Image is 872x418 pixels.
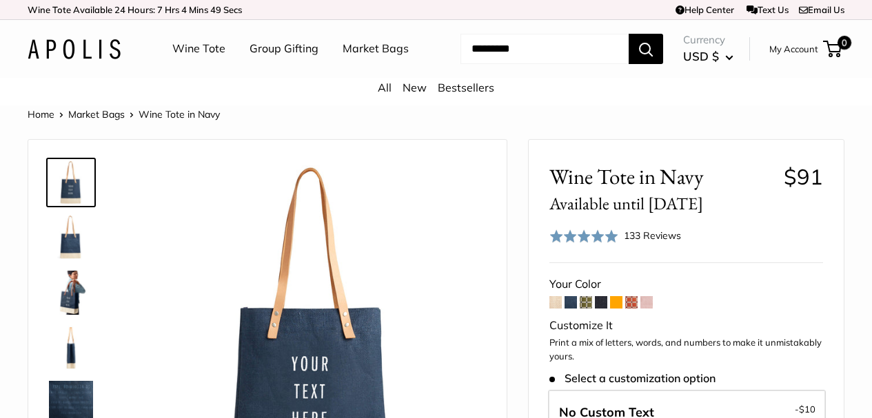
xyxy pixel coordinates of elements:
div: Your Color [549,274,823,295]
a: description_Seal of authenticity printed on the backside of every bag. [46,213,96,262]
a: Wine Tote in Navy [46,268,96,317]
span: 133 Reviews [624,229,681,242]
span: Hrs [165,4,179,15]
span: $91 [784,163,823,190]
span: Secs [223,4,242,15]
a: Email Us [799,4,844,15]
span: $10 [799,404,815,415]
span: Mins [189,4,208,15]
div: Customize It [549,315,823,336]
span: Wine Tote in Navy [549,164,773,215]
a: Wine Tote in Navy [46,158,96,207]
button: Search [629,34,663,64]
span: USD $ [683,49,719,63]
img: Wine Tote in Navy [49,271,93,315]
a: Market Bags [343,39,409,59]
p: Print a mix of letters, words, and numbers to make it unmistakably yours. [549,336,823,363]
button: USD $ [683,45,733,67]
span: Select a customization option [549,372,716,385]
a: Market Bags [68,108,125,121]
span: 49 [210,4,221,15]
a: Text Us [747,4,789,15]
a: 0 [824,41,842,57]
span: 7 [157,4,163,15]
nav: Breadcrumb [28,105,220,123]
a: Home [28,108,54,121]
a: description_Side view of this limited edition tote [46,323,96,373]
img: Apolis [28,39,121,59]
a: Bestsellers [438,81,494,94]
span: 4 [181,4,187,15]
img: Wine Tote in Navy [49,160,93,205]
a: New [403,81,427,94]
a: All [378,81,392,94]
small: Available until [DATE] [549,192,703,214]
img: description_Side view of this limited edition tote [49,326,93,370]
input: Search... [460,34,629,64]
a: Wine Tote [172,39,225,59]
img: description_Seal of authenticity printed on the backside of every bag. [49,216,93,260]
a: Help Center [676,4,734,15]
a: My Account [769,41,818,57]
span: Wine Tote in Navy [139,108,220,121]
span: - [795,401,815,417]
a: Group Gifting [250,39,318,59]
span: Currency [683,30,733,50]
span: 0 [838,36,851,50]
